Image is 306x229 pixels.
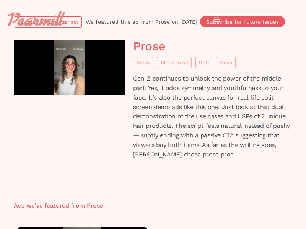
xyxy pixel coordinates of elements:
[87,202,103,209] h3: Prose
[195,57,212,68] a: UGC
[133,40,292,53] h1: Prose
[14,202,87,209] h3: Ads we've featured from
[133,74,292,159] p: Gen-Z continues to unlock the power of the middle part. Yes, it adds symmetry and youthfulness to...
[157,57,192,68] a: TikTok Trend
[133,57,153,68] a: Demo
[137,59,150,66] div: Demo
[216,57,236,68] a: Video
[220,59,232,66] div: Video
[160,59,188,66] div: TikTok Trend
[199,59,209,66] div: UGC
[205,8,228,31] div: menu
